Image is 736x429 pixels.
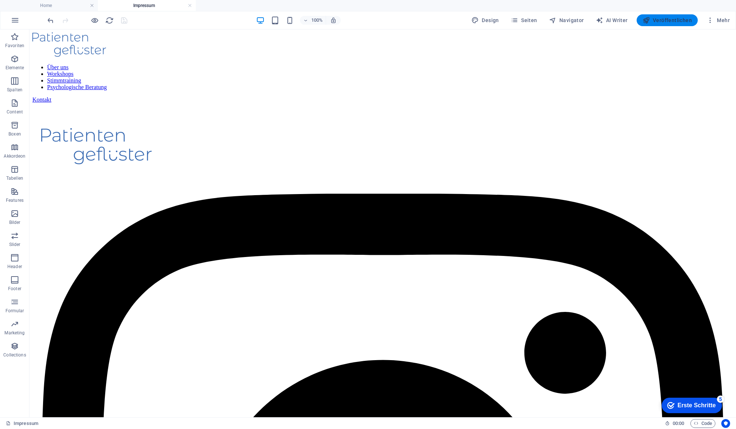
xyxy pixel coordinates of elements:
button: Veröffentlichen [637,14,698,26]
button: Design [468,14,502,26]
span: Mehr [707,17,730,24]
p: Elemente [6,65,24,71]
button: undo [46,16,55,25]
div: Design (Strg+Alt+Y) [468,14,502,26]
span: : [678,421,679,426]
p: Boxen [8,131,21,137]
p: Content [7,109,23,115]
i: Rückgängig: HTML ändern (Strg+Z) [46,16,55,25]
span: Navigator [549,17,584,24]
div: Erste Schritte [21,8,59,15]
p: Collections [3,352,26,358]
a: Klick, um Auswahl aufzuheben. Doppelklick öffnet Seitenverwaltung [6,419,38,428]
span: Code [694,419,712,428]
div: Erste Schritte 5 items remaining, 0% complete [5,4,66,19]
button: Mehr [704,14,733,26]
span: 00 00 [673,419,684,428]
p: Header [7,264,22,270]
p: Slider [9,242,21,247]
p: Features [6,197,24,203]
span: AI Writer [596,17,628,24]
button: reload [105,16,114,25]
p: Akkordeon [4,153,25,159]
p: Tabellen [6,175,23,181]
h6: 100% [311,16,323,25]
button: Navigator [546,14,587,26]
p: Marketing [4,330,25,336]
span: Veröffentlichen [643,17,692,24]
h6: Session-Zeit [665,419,684,428]
button: Seiten [508,14,540,26]
p: Favoriten [5,43,24,49]
i: Bei Größenänderung Zoomstufe automatisch an das gewählte Gerät anpassen. [330,17,337,24]
span: Design [471,17,499,24]
span: Seiten [511,17,537,24]
button: 100% [300,16,326,25]
button: AI Writer [593,14,631,26]
i: Seite neu laden [105,16,114,25]
p: Spalten [7,87,22,93]
p: Bilder [9,219,21,225]
button: Usercentrics [721,419,730,428]
p: Formular [6,308,24,314]
h4: Impressum [98,1,196,10]
button: Klicke hier, um den Vorschau-Modus zu verlassen [90,16,99,25]
div: 5 [60,1,68,9]
button: Code [690,419,715,428]
p: Footer [8,286,21,292]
